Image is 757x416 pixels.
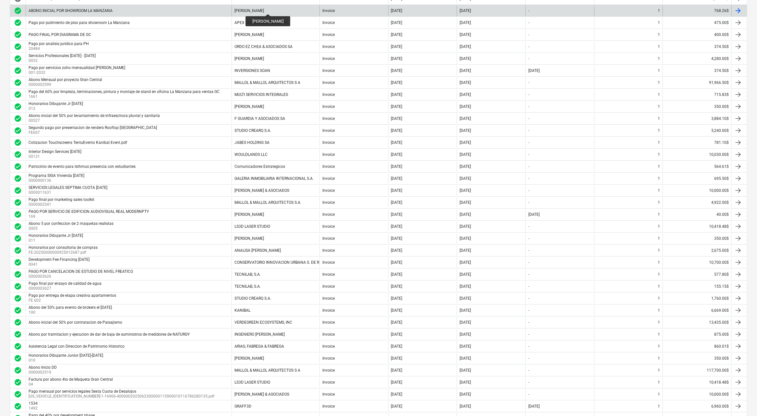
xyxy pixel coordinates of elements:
div: Invoice [322,20,335,25]
div: - [528,164,529,169]
div: [DATE] [391,188,403,193]
div: [DATE] [460,260,471,265]
div: KANIBAL [234,308,250,313]
div: [DATE] [460,32,471,37]
div: [DATE] [460,92,471,97]
div: 1 [658,176,660,181]
div: 715.83$ [663,89,731,100]
div: Invoice was approved [14,55,22,63]
div: 40.00$ [663,209,731,220]
div: Invoice [322,128,335,133]
div: Invoice [322,236,335,241]
div: [DATE] [460,104,471,109]
div: Invoice was approved [14,163,22,170]
div: Invoice [322,80,335,85]
div: 1 [658,128,660,133]
div: [PERSON_NAME] [234,56,264,61]
div: - [528,248,529,253]
div: Invoice was approved [14,330,22,338]
p: 0000011631 [29,190,109,195]
div: Pago final por marketing sales toolkit [29,197,94,202]
div: 10,418.48$ [663,221,731,232]
div: APEX GLOBAL MULTISERVICES [234,20,288,25]
div: - [528,32,529,37]
div: 91,966.50$ [663,77,731,88]
div: 10,030.00$ [663,149,731,160]
div: 155.15$ [663,281,731,292]
div: [DATE] [460,296,471,301]
div: - [528,140,529,145]
div: [DATE] [391,236,403,241]
div: [DATE] [391,224,403,229]
p: 0000002599 [29,82,103,87]
div: 4,922.00$ [663,197,731,208]
div: Pago por analisis juridico para PH [29,41,89,46]
div: [DATE] [460,20,471,25]
div: [DATE] [528,212,540,217]
div: [DATE] [460,320,471,325]
div: Patrocinio de evento para Isthmus presencia con estudiantes [29,164,136,169]
span: check_circle [14,235,22,242]
div: 577.80$ [663,269,731,280]
p: 012 [29,106,84,111]
div: Invoice [322,152,335,157]
div: CONSERVATORIO INNOVACION URBANA S. DE RL [234,260,321,265]
div: - [528,296,529,301]
div: Abono del 50% para evento de brokers el [DATE] [29,305,112,310]
span: check_circle [14,19,22,27]
div: Invoice was approved [14,306,22,314]
div: Invoice was approved [14,175,22,182]
span: check_circle [14,79,22,87]
div: Invoice was approved [14,67,22,75]
div: VERDEGREEN ECOSYSTEMS, INC [234,320,292,325]
div: 4,280.00$ [663,53,731,64]
div: [DATE] [391,260,403,265]
div: - [528,104,529,109]
div: Invoice [322,188,335,193]
div: - [528,188,529,193]
div: - [528,128,529,133]
div: - [528,152,529,157]
div: 1 [658,116,660,121]
div: Development Fee Financing [DATE] [29,257,90,262]
div: ANALISA [PERSON_NAME] [234,248,281,253]
div: 875.00$ [663,329,731,340]
div: Invoice [322,164,335,169]
div: INVERSIONES SOAN [234,68,270,73]
div: [DATE] [391,200,403,205]
div: - [528,320,529,325]
div: [DATE] [460,56,471,61]
div: SERVICIOS LEGALES SEPTIMA CUOTA [DATE] [29,185,107,190]
p: 0000000136 [29,178,86,183]
div: [DATE] [391,32,403,37]
div: - [528,80,529,85]
div: Pago final por ensayo de calidad de agua [29,281,102,286]
div: 10,000.00$ [663,185,731,196]
div: [DATE] [460,272,471,277]
iframe: Chat Widget [725,385,757,416]
div: Abono 5 por confeccion de 2 maquetas realistas [29,221,114,226]
div: 781.10$ [663,137,731,148]
div: Servicios Profesionales [DATE] - [DATE] [29,53,96,58]
div: Invoice [322,308,335,313]
div: [PERSON_NAME] [234,32,264,37]
span: check_circle [14,175,22,182]
div: Invoice was approved [14,259,22,266]
div: Honorarios por consultoria de compras [29,245,98,250]
div: MALLOL & MALLOL ARQUITECTOS S.A. [234,200,301,205]
div: 1 [658,32,660,37]
span: check_circle [14,306,22,314]
span: check_circle [14,247,22,254]
span: check_circle [14,91,22,98]
div: [DATE] [460,224,471,229]
div: MULTI SERVICIOS INTEGRALES [234,92,288,97]
div: 1 [658,308,660,313]
div: Invoice [322,32,335,37]
div: 1 [658,212,660,217]
div: [DATE] [391,80,403,85]
span: check_circle [14,127,22,134]
div: [DATE] [391,296,403,301]
div: [DATE] [391,248,403,253]
div: 1 [658,68,660,73]
div: - [528,200,529,205]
